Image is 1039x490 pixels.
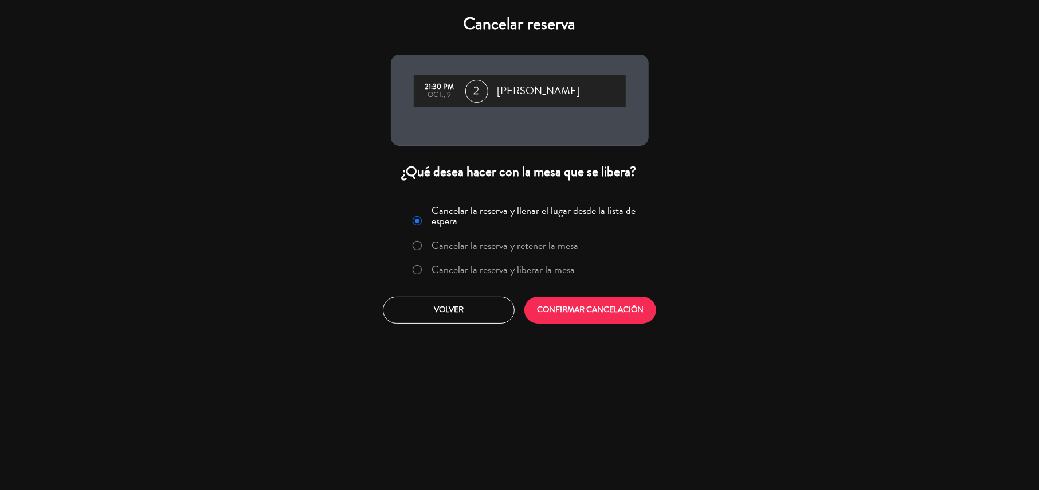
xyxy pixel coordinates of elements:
label: Cancelar la reserva y llenar el lugar desde la lista de espera [432,205,641,226]
h4: Cancelar reserva [391,14,649,34]
button: CONFIRMAR CANCELACIÓN [524,297,656,324]
button: Volver [383,297,515,324]
div: 21:30 PM [419,83,460,91]
span: 2 [465,80,488,103]
label: Cancelar la reserva y retener la mesa [432,240,578,251]
div: oct., 9 [419,91,460,99]
div: ¿Qué desea hacer con la mesa que se libera? [391,163,649,181]
label: Cancelar la reserva y liberar la mesa [432,265,575,275]
span: [PERSON_NAME] [497,83,581,100]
